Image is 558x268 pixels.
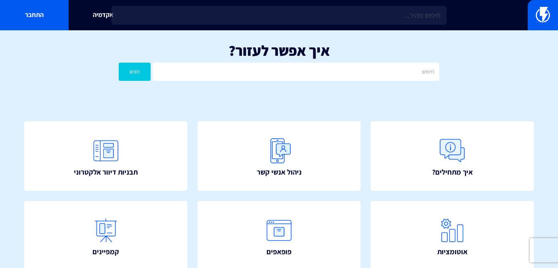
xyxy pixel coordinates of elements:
[153,63,439,81] input: חיפוש
[74,167,138,177] span: תבניות דיוור אלקטרוני
[437,247,468,257] span: אוטומציות
[266,247,292,257] span: פופאפים
[12,42,546,59] h1: איך אפשר לעזור?
[92,247,119,257] span: קמפיינים
[257,167,302,177] span: ניהול אנשי קשר
[432,167,473,177] span: איך מתחילים?
[119,63,151,81] button: חפש
[24,121,187,191] a: תבניות דיוור אלקטרוני
[197,121,361,191] a: ניהול אנשי קשר
[371,121,534,191] a: איך מתחילים?
[111,6,446,25] input: חיפוש מהיר...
